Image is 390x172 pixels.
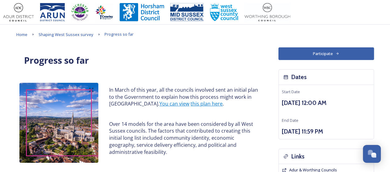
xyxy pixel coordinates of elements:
h3: [DATE] 11:59 PM [282,127,371,136]
h3: Links [291,152,305,161]
h3: Dates [291,73,307,82]
button: Open Chat [363,145,381,163]
img: WSCCPos-Spot-25mm.jpg [210,3,239,22]
span: Start Date [282,89,300,94]
a: Home [16,31,27,38]
a: this plan here [191,100,223,107]
a: You can view [159,100,189,107]
img: Worthing_Adur%20%281%29.jpg [244,3,290,22]
img: CDC%20Logo%20-%20you%20may%20have%20a%20better%20version.jpg [71,3,89,22]
span: Home [16,32,27,37]
img: Crawley%20BC%20logo.jpg [95,3,113,22]
p: Over 14 models for the area have been considered by all West Sussex councils. The factors that co... [109,121,258,156]
p: In March of this year, all the councils involved sent an initial plan to the Government to explai... [109,86,258,107]
span: Progress so far [105,31,133,37]
img: Arun%20District%20Council%20logo%20blue%20CMYK.jpg [40,3,65,22]
img: 150ppimsdc%20logo%20blue.png [170,3,203,22]
h3: [DATE] 12:00 AM [282,98,371,107]
img: Adur%20logo%20%281%29.jpeg [3,3,34,22]
strong: Progress so far [24,54,89,66]
span: End Date [282,118,298,123]
img: Horsham%20DC%20Logo.jpg [120,3,164,22]
button: Participate [278,47,374,60]
span: Shaping West Sussex survey [39,32,93,37]
a: Shaping West Sussex survey [39,31,93,38]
